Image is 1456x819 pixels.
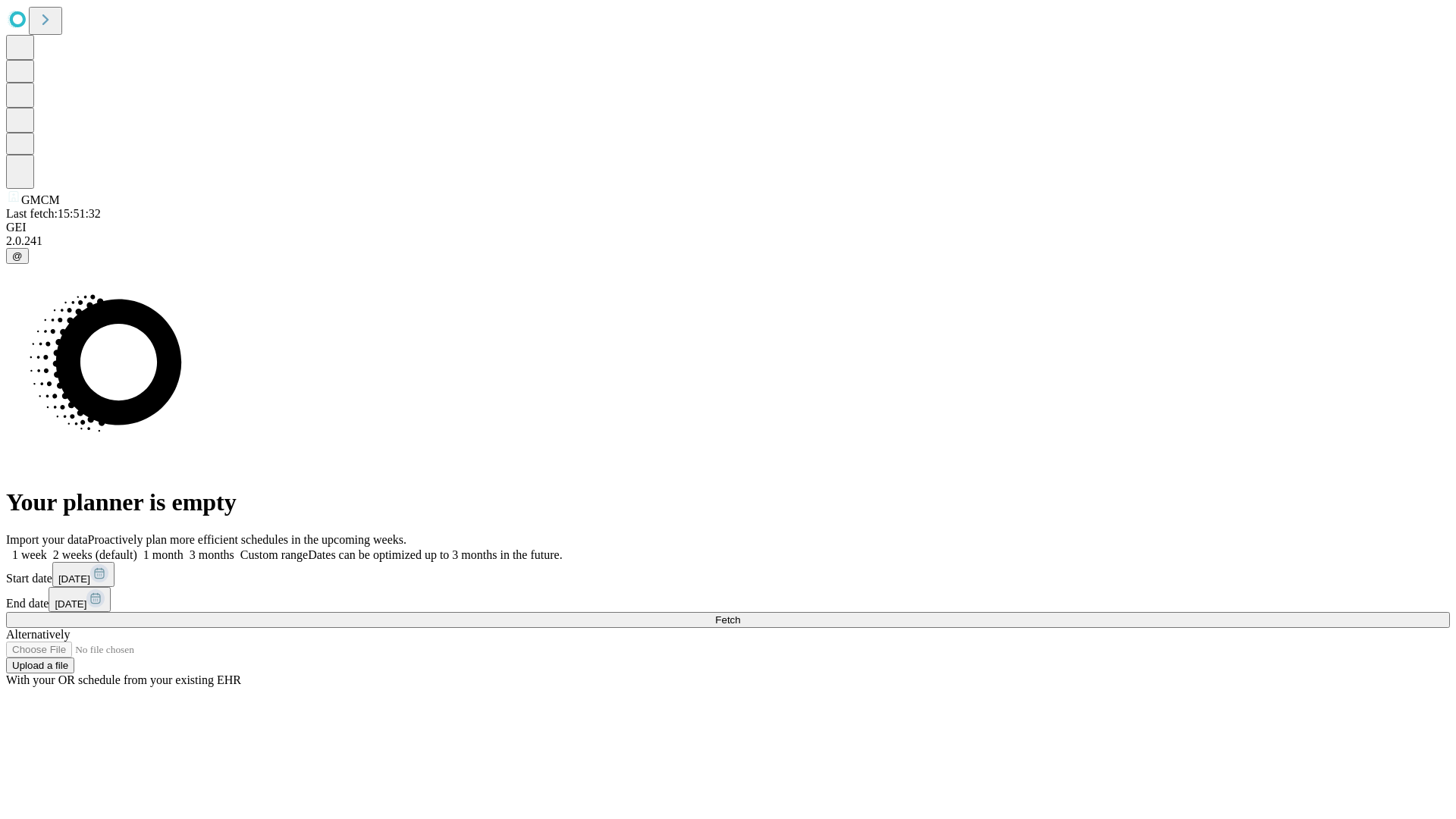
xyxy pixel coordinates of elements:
[6,562,1450,587] div: Start date
[190,548,234,561] span: 3 months
[88,533,406,546] span: Proactively plan more efficient schedules in the upcoming weeks.
[6,207,101,220] span: Last fetch: 15:51:32
[6,488,1450,516] h1: Your planner is empty
[49,587,111,612] button: [DATE]
[6,657,74,673] button: Upload a file
[6,628,70,641] span: Alternatively
[52,562,115,587] button: [DATE]
[6,673,241,686] span: With your OR schedule from your existing EHR
[715,614,740,626] span: Fetch
[12,250,23,262] span: @
[6,533,88,546] span: Import your data
[6,248,29,264] button: @
[6,221,1450,234] div: GEI
[12,548,47,561] span: 1 week
[143,548,184,561] span: 1 month
[58,573,90,585] span: [DATE]
[55,598,86,610] span: [DATE]
[6,234,1450,248] div: 2.0.241
[21,193,60,206] span: GMCM
[53,548,137,561] span: 2 weeks (default)
[6,587,1450,612] div: End date
[308,548,562,561] span: Dates can be optimized up to 3 months in the future.
[240,548,308,561] span: Custom range
[6,612,1450,628] button: Fetch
